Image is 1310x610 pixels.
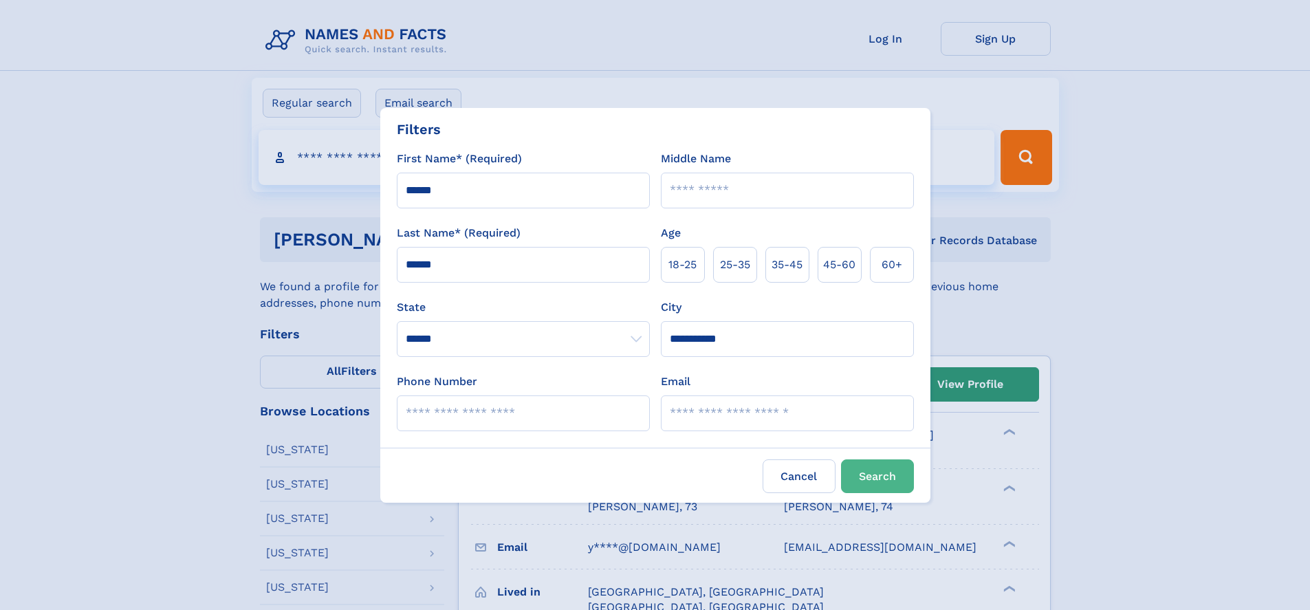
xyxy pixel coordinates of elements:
[772,257,803,273] span: 35‑45
[841,459,914,493] button: Search
[661,299,681,316] label: City
[397,373,477,390] label: Phone Number
[397,299,650,316] label: State
[882,257,902,273] span: 60+
[661,225,681,241] label: Age
[823,257,855,273] span: 45‑60
[668,257,697,273] span: 18‑25
[397,151,522,167] label: First Name* (Required)
[661,151,731,167] label: Middle Name
[661,373,690,390] label: Email
[397,225,521,241] label: Last Name* (Required)
[720,257,750,273] span: 25‑35
[763,459,836,493] label: Cancel
[397,119,441,140] div: Filters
